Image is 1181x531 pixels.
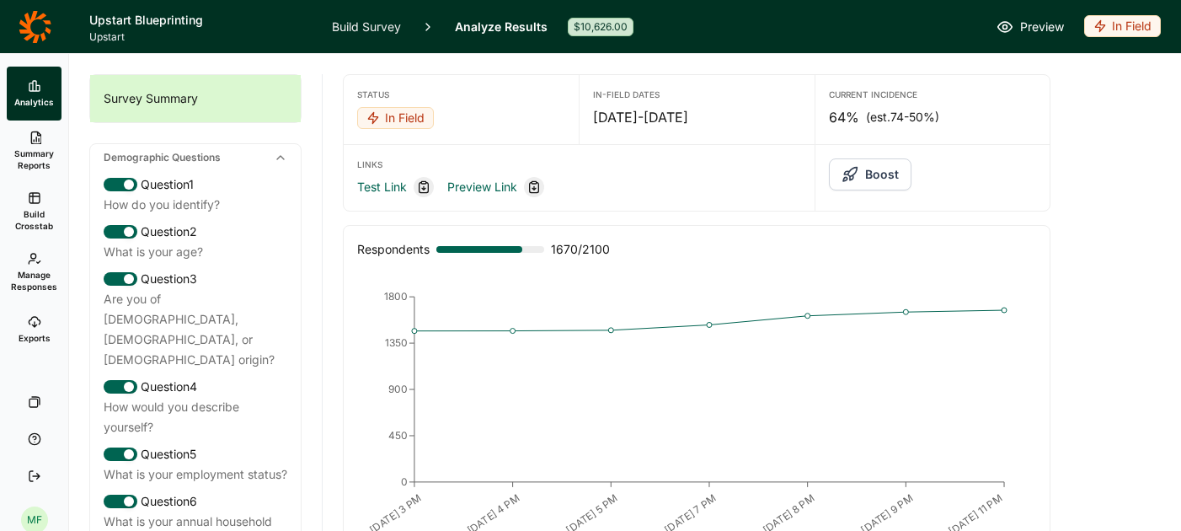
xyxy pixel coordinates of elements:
div: Status [357,88,565,100]
div: Copy link [524,177,544,197]
tspan: 450 [388,429,408,442]
button: In Field [1084,15,1161,39]
button: Boost [829,158,911,190]
tspan: 0 [401,475,408,488]
a: Analytics [7,67,61,121]
span: Summary Reports [13,147,55,171]
a: Build Crosstab [7,181,61,242]
span: Preview [1020,17,1064,37]
span: Upstart [89,30,312,44]
div: In Field [1084,15,1161,37]
button: In Field [357,107,434,131]
div: Question 5 [104,444,287,464]
div: Copy link [414,177,434,197]
a: Preview [997,17,1064,37]
span: (est. 74-50% ) [866,109,939,126]
div: Question 4 [104,377,287,397]
div: Are you of [DEMOGRAPHIC_DATA], [DEMOGRAPHIC_DATA], or [DEMOGRAPHIC_DATA] origin? [104,289,287,370]
div: What is your employment status? [104,464,287,485]
div: Question 2 [104,222,287,242]
a: Preview Link [447,177,517,197]
div: Question 6 [104,491,287,512]
tspan: 900 [388,383,408,395]
div: Survey Summary [90,75,301,122]
span: Manage Responses [11,269,57,292]
div: Demographic Questions [90,144,301,171]
div: Question 3 [104,269,287,289]
span: 1670 / 2100 [551,239,610,260]
a: Test Link [357,177,407,197]
div: Respondents [357,239,430,260]
span: Analytics [14,96,54,108]
div: [DATE] - [DATE] [593,107,800,127]
div: In Field [357,107,434,129]
div: How do you identify? [104,195,287,215]
a: Manage Responses [7,242,61,303]
div: $10,626.00 [568,18,633,36]
tspan: 1800 [384,290,408,303]
h1: Upstart Blueprinting [89,10,312,30]
a: Exports [7,303,61,357]
tspan: 1350 [385,336,408,349]
a: Summary Reports [7,121,61,181]
div: Links [357,158,801,170]
div: Current Incidence [829,88,1036,100]
div: In-Field Dates [593,88,800,100]
div: Question 1 [104,174,287,195]
span: Exports [19,332,51,344]
span: 64% [829,107,859,127]
div: What is your age? [104,242,287,262]
span: Build Crosstab [13,208,55,232]
div: How would you describe yourself? [104,397,287,437]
